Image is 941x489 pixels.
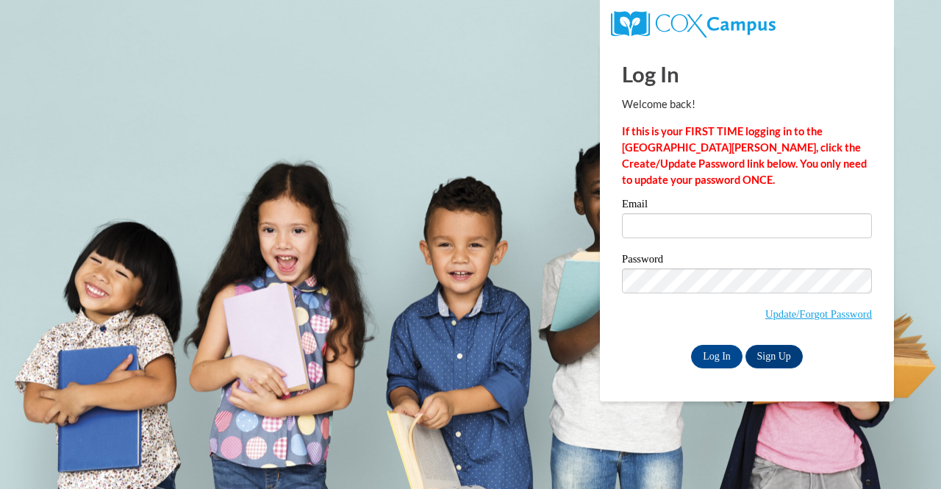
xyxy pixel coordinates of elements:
[745,345,803,368] a: Sign Up
[622,96,872,113] p: Welcome back!
[611,11,776,38] img: COX Campus
[622,59,872,89] h1: Log In
[622,199,872,213] label: Email
[622,254,872,268] label: Password
[622,125,867,186] strong: If this is your FIRST TIME logging in to the [GEOGRAPHIC_DATA][PERSON_NAME], click the Create/Upd...
[765,308,872,320] a: Update/Forgot Password
[691,345,743,368] input: Log In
